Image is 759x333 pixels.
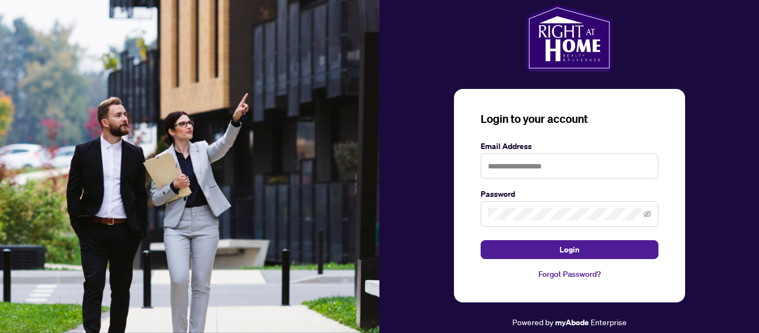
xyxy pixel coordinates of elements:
[555,316,589,329] a: myAbode
[481,240,658,259] button: Login
[526,4,612,71] img: ma-logo
[481,111,658,127] h3: Login to your account
[481,188,658,200] label: Password
[512,317,553,327] span: Powered by
[643,210,651,218] span: eye-invisible
[591,317,627,327] span: Enterprise
[481,268,658,280] a: Forgot Password?
[560,241,580,259] span: Login
[481,140,658,152] label: Email Address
